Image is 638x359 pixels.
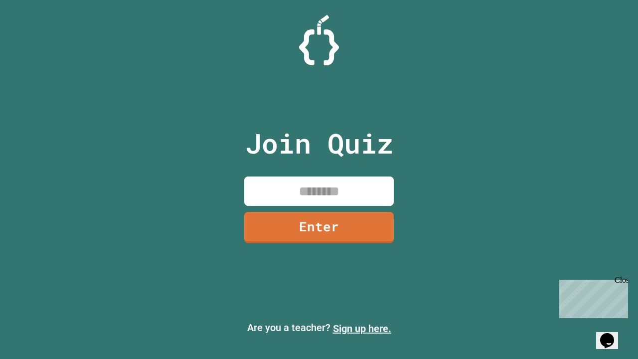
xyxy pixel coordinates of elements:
a: Enter [244,212,394,243]
iframe: chat widget [555,276,628,318]
iframe: chat widget [596,319,628,349]
div: Chat with us now!Close [4,4,69,63]
p: Are you a teacher? [8,320,630,336]
p: Join Quiz [245,123,393,164]
a: Sign up here. [333,323,391,335]
img: Logo.svg [299,15,339,65]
